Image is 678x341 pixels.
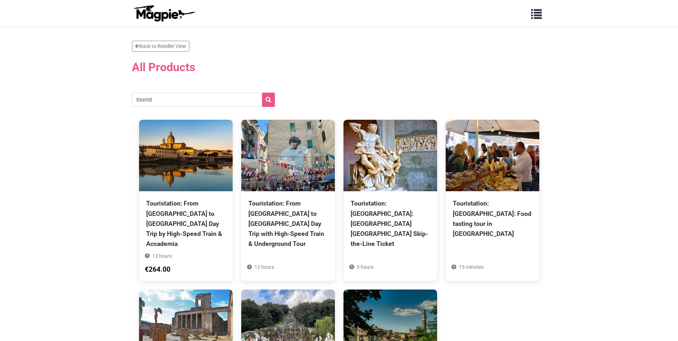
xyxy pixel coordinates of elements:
div: Touristation: From [GEOGRAPHIC_DATA] to [GEOGRAPHIC_DATA] Day Trip with High-Speed Train & Underg... [248,198,328,249]
img: Touristation: Rome: Food tasting tour in Trastevere [446,120,539,191]
h2: All Products [132,56,546,78]
div: €264.00 [145,264,170,275]
img: Touristation: From Rome to Naples Day Trip with High-Speed Train & Underground Tour [241,120,335,191]
a: Back to Reseller View [132,41,189,52]
a: Touristation: From [GEOGRAPHIC_DATA] to [GEOGRAPHIC_DATA] Day Trip by High-Speed Train & Accademi... [139,120,233,281]
span: 12 hours [152,253,172,259]
span: 5 hours [357,264,373,270]
a: Touristation: [GEOGRAPHIC_DATA]: Food tasting tour in [GEOGRAPHIC_DATA] 15 minutes [446,120,539,271]
a: Touristation: [GEOGRAPHIC_DATA]: [GEOGRAPHIC_DATA] [GEOGRAPHIC_DATA] Skip-the-Line Ticket 5 hours [343,120,437,281]
div: Touristation: [GEOGRAPHIC_DATA]: Food tasting tour in [GEOGRAPHIC_DATA] [453,198,532,239]
img: Touristation: Vatican: Vatican Museums Sistine Chapel Skip-the-Line Ticket [343,120,437,191]
input: Search products... [132,93,275,107]
span: 15 minutes [459,264,484,270]
a: Touristation: From [GEOGRAPHIC_DATA] to [GEOGRAPHIC_DATA] Day Trip with High-Speed Train & Underg... [241,120,335,281]
div: Touristation: From [GEOGRAPHIC_DATA] to [GEOGRAPHIC_DATA] Day Trip by High-Speed Train & Accademia [146,198,226,249]
img: Touristation: From Rome to Florence Day Trip by High-Speed Train & Accademia [139,120,233,191]
span: 12 hours [254,264,274,270]
img: logo-ab69f6fb50320c5b225c76a69d11143b.png [132,5,196,22]
div: Touristation: [GEOGRAPHIC_DATA]: [GEOGRAPHIC_DATA] [GEOGRAPHIC_DATA] Skip-the-Line Ticket [351,198,430,249]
